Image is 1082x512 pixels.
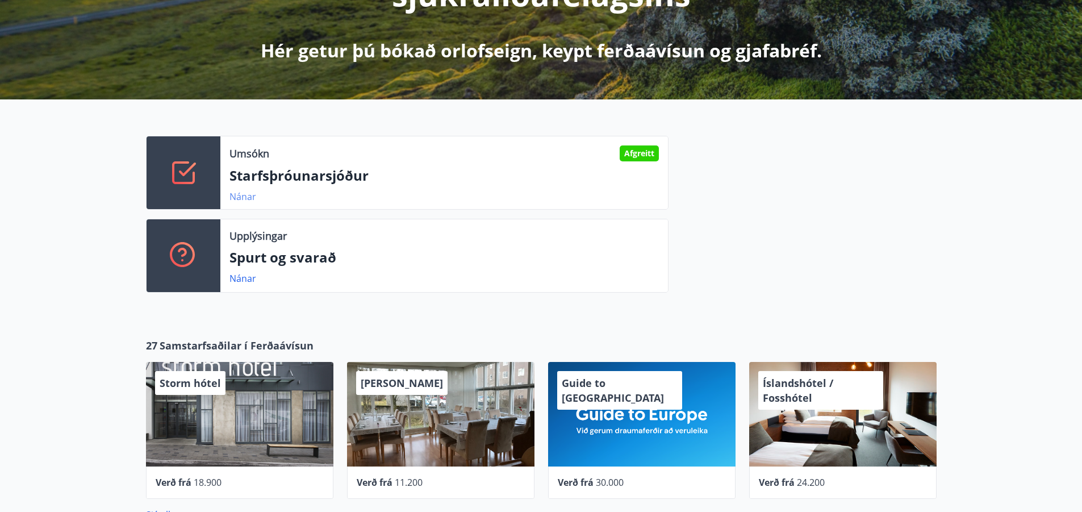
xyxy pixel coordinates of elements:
span: Verð frá [357,476,392,489]
span: 27 [146,338,157,353]
span: 11.200 [395,476,423,489]
span: 18.900 [194,476,222,489]
p: Spurt og svarað [229,248,659,267]
span: Verð frá [558,476,594,489]
span: Samstarfsaðilar í Ferðaávísun [160,338,314,353]
span: Íslandshótel / Fosshótel [763,376,833,405]
span: 24.200 [797,476,825,489]
p: Upplýsingar [229,228,287,243]
span: Verð frá [759,476,795,489]
p: Umsókn [229,146,269,161]
a: Nánar [229,190,256,203]
span: 30.000 [596,476,624,489]
span: Verð frá [156,476,191,489]
span: Storm hótel [160,376,221,390]
span: [PERSON_NAME] [361,376,443,390]
a: Nánar [229,272,256,285]
p: Starfsþróunarsjóður [229,166,659,185]
div: Afgreitt [620,145,659,161]
p: Hér getur þú bókað orlofseign, keypt ferðaávísun og gjafabréf. [261,38,822,63]
span: Guide to [GEOGRAPHIC_DATA] [562,376,664,405]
